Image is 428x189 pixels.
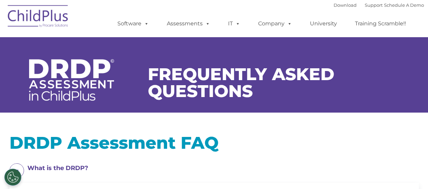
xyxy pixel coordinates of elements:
[160,17,217,30] a: Assessments
[251,17,299,30] a: Company
[365,2,383,8] a: Support
[148,66,423,100] h1: Frequently Asked Questions
[4,0,72,34] img: ChildPlus by Procare Solutions
[4,169,21,186] button: Cookies Settings
[334,2,424,8] font: |
[9,135,419,151] h1: DRDP Assessment FAQ
[221,17,247,30] a: IT
[384,2,424,8] a: Schedule A Demo
[348,17,413,30] a: Training Scramble!!
[303,17,344,30] a: University
[27,163,409,173] h4: What is the DRDP?
[29,59,114,101] img: DRDP Assessment in ChildPlus
[111,17,156,30] a: Software
[334,2,357,8] a: Download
